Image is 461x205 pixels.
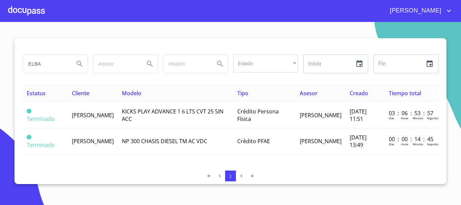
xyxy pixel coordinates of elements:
[389,142,394,146] p: Dias
[72,56,88,72] button: Search
[389,135,434,143] p: 00 : 00 : 14 : 45
[300,89,318,97] span: Asesor
[350,134,367,149] span: [DATE] 13:49
[122,108,223,123] span: KICKS PLAY ADVANCE 1 6 LTS CVT 25 SIN ACC
[225,171,236,181] button: 1
[427,116,439,120] p: Segundos
[413,116,423,120] p: Minutos
[389,109,434,117] p: 03 : 06 : 53 : 57
[212,56,228,72] button: Search
[122,137,207,145] span: NP 300 CHASIS DIESEL TM AC VDC
[229,174,232,179] span: 1
[27,109,31,113] span: Terminado
[93,55,139,73] input: search
[27,135,31,139] span: Terminado
[427,142,439,146] p: Segundos
[72,137,114,145] span: [PERSON_NAME]
[300,137,342,145] span: [PERSON_NAME]
[300,111,342,119] span: [PERSON_NAME]
[142,56,158,72] button: Search
[389,116,394,120] p: Dias
[413,142,423,146] p: Minutos
[122,89,141,97] span: Modelo
[389,89,421,97] span: Tiempo total
[27,115,55,123] span: Terminado
[27,89,46,97] span: Estatus
[72,111,114,119] span: [PERSON_NAME]
[350,89,368,97] span: Creado
[27,141,55,149] span: Terminado
[401,116,408,120] p: Horas
[350,108,367,123] span: [DATE] 11:51
[385,5,445,16] span: [PERSON_NAME]
[385,5,453,16] button: account of current user
[237,137,270,145] span: Crédito PFAE
[163,55,209,73] input: search
[237,89,248,97] span: Tipo
[72,89,89,97] span: Cliente
[237,108,279,123] span: Crédito Persona Física
[23,55,69,73] input: search
[233,54,298,73] div: ​
[401,142,408,146] p: Horas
